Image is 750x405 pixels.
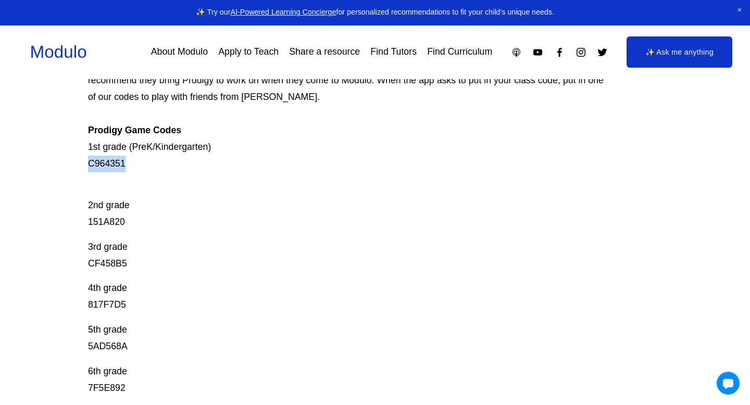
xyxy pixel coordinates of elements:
a: Apple Podcasts [511,47,522,58]
a: Share a resource [289,43,360,61]
div: Sort A > Z [4,4,746,14]
p: Prodigy is our go-to mastery- based tool to give kids lots of fun, engaging math problems while e... [88,23,604,172]
a: ✨ Ask me anything [627,36,732,68]
a: Modulo [30,42,87,61]
strong: Prodigy Game Codes [88,125,181,135]
div: Options [4,42,746,51]
div: Rename [4,60,746,70]
a: Instagram [576,47,586,58]
a: AI-Powered Learning Concierge [230,8,336,16]
a: About Modulo [151,43,208,61]
a: YouTube [532,47,543,58]
p: 3rd grade CF458B5 [88,239,604,272]
p: 4th grade 817F7D5 [88,280,604,313]
a: Twitter [597,47,608,58]
div: Move To ... [4,23,746,32]
a: Find Curriculum [427,43,492,61]
p: 2nd grade 151A820 [88,181,604,231]
div: Sort New > Old [4,14,746,23]
p: 5th grade 5AD568A [88,322,604,355]
div: Delete [4,32,746,42]
a: Facebook [554,47,565,58]
a: Find Tutors [370,43,417,61]
p: 6th grade 7F5E892 [88,363,604,397]
div: Move To ... [4,70,746,79]
div: Sign out [4,51,746,60]
a: Apply to Teach [218,43,279,61]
